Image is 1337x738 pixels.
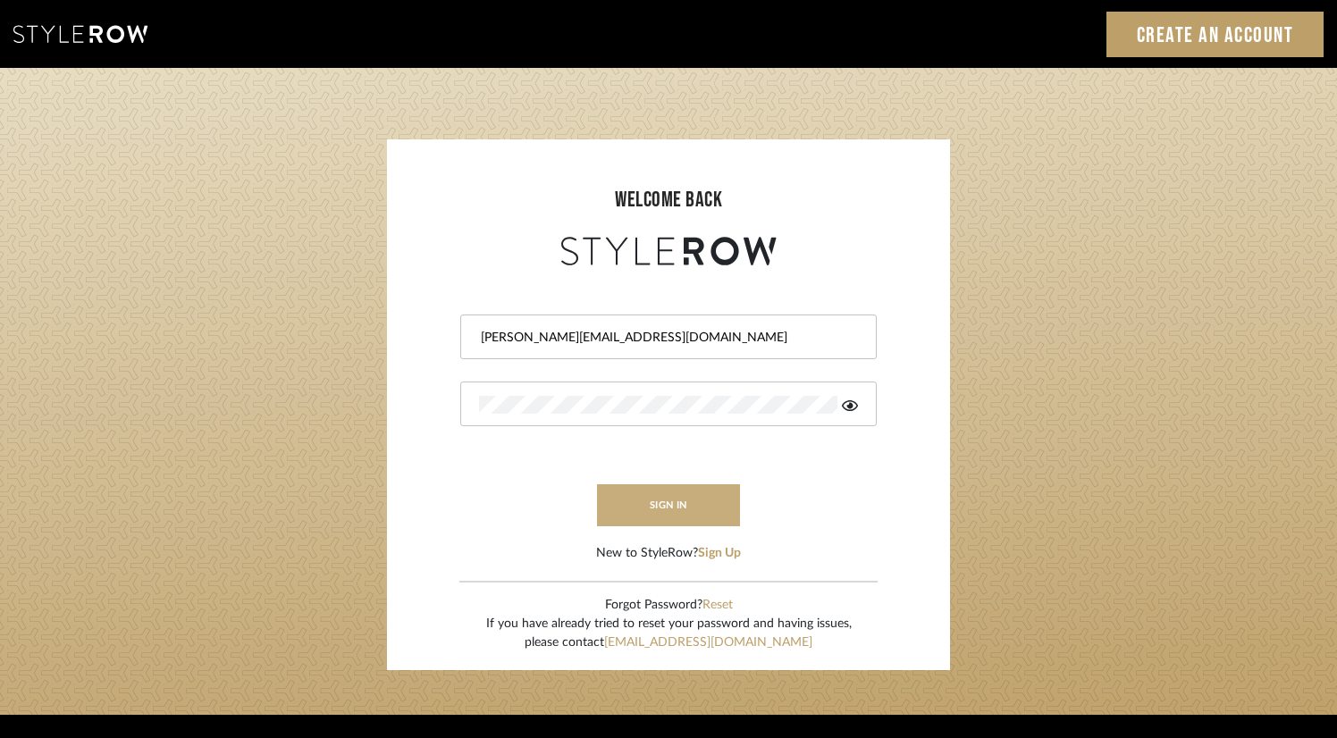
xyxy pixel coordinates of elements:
a: Create an Account [1106,12,1324,57]
div: New to StyleRow? [596,544,741,563]
button: sign in [597,484,740,526]
button: Sign Up [698,544,741,563]
input: Email Address [479,329,853,347]
a: [EMAIL_ADDRESS][DOMAIN_NAME] [604,636,812,649]
div: If you have already tried to reset your password and having issues, please contact [486,615,852,652]
div: welcome back [405,184,932,216]
div: Forgot Password? [486,596,852,615]
button: Reset [702,596,733,615]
